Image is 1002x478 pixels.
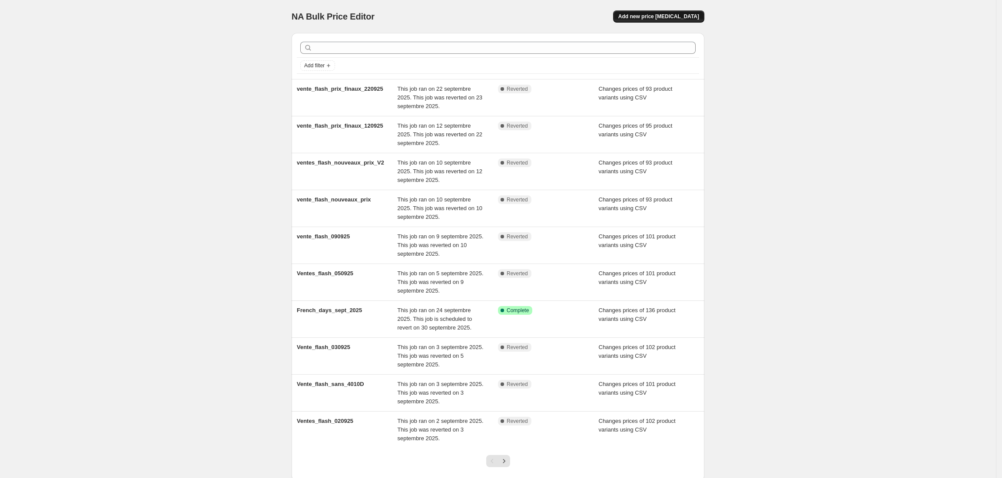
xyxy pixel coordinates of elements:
span: Changes prices of 93 product variants using CSV [599,86,673,101]
span: Changes prices of 101 product variants using CSV [599,270,676,285]
span: This job ran on 10 septembre 2025. This job was reverted on 12 septembre 2025. [398,159,483,183]
span: This job ran on 10 septembre 2025. This job was reverted on 10 septembre 2025. [398,196,483,220]
span: Vente_flash_sans_4010D [297,381,364,387]
span: Reverted [507,381,528,388]
span: Add filter [304,62,325,69]
button: Add filter [300,60,335,71]
span: NA Bulk Price Editor [292,12,375,21]
span: Reverted [507,196,528,203]
span: Ventes_flash_020925 [297,418,353,424]
span: vente_flash_prix_finaux_220925 [297,86,383,92]
span: Changes prices of 93 product variants using CSV [599,196,673,211]
nav: Pagination [486,455,510,467]
span: Changes prices of 95 product variants using CSV [599,122,673,138]
span: Reverted [507,86,528,92]
span: Reverted [507,418,528,425]
span: vente_flash_prix_finaux_120925 [297,122,383,129]
span: This job ran on 12 septembre 2025. This job was reverted on 22 septembre 2025. [398,122,483,146]
span: Changes prices of 93 product variants using CSV [599,159,673,175]
span: Reverted [507,122,528,129]
span: Changes prices of 102 product variants using CSV [599,418,676,433]
span: Reverted [507,270,528,277]
span: Reverted [507,159,528,166]
span: This job ran on 5 septembre 2025. This job was reverted on 9 septembre 2025. [398,270,484,294]
span: This job ran on 3 septembre 2025. This job was reverted on 3 septembre 2025. [398,381,484,405]
span: This job ran on 3 septembre 2025. This job was reverted on 5 septembre 2025. [398,344,484,368]
span: Vente_flash_030925 [297,344,350,350]
span: Complete [507,307,529,314]
span: Add new price [MEDICAL_DATA] [618,13,699,20]
span: Changes prices of 102 product variants using CSV [599,344,676,359]
span: Changes prices of 101 product variants using CSV [599,381,676,396]
span: This job ran on 22 septembre 2025. This job was reverted on 23 septembre 2025. [398,86,483,109]
button: Add new price [MEDICAL_DATA] [613,10,704,23]
span: Reverted [507,233,528,240]
span: This job ran on 9 septembre 2025. This job was reverted on 10 septembre 2025. [398,233,484,257]
span: French_days_sept_2025 [297,307,362,313]
span: Ventes_flash_050925 [297,270,353,277]
span: Changes prices of 101 product variants using CSV [599,233,676,248]
span: vente_flash_090925 [297,233,350,240]
span: This job ran on 24 septembre 2025. This job is scheduled to revert on 30 septembre 2025. [398,307,472,331]
span: This job ran on 2 septembre 2025. This job was reverted on 3 septembre 2025. [398,418,484,442]
span: Reverted [507,344,528,351]
span: ventes_flash_nouveaux_prix_V2 [297,159,384,166]
button: Next [498,455,510,467]
span: vente_flash_nouveaux_prix [297,196,371,203]
span: Changes prices of 136 product variants using CSV [599,307,676,322]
